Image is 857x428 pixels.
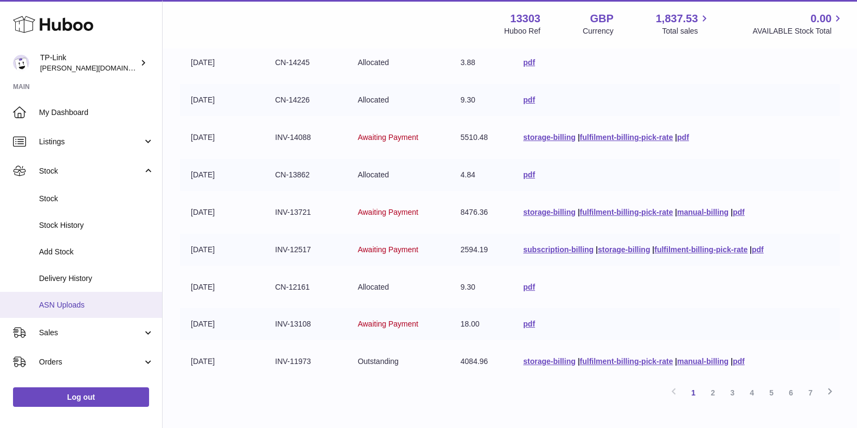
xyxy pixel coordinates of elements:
a: 3 [723,383,742,403]
td: 3.88 [449,47,512,79]
td: [DATE] [180,346,264,378]
a: 1 [684,383,703,403]
span: | [652,245,654,254]
span: Allocated [358,283,389,291]
span: | [731,208,733,216]
span: Allocated [358,95,389,104]
td: [DATE] [180,308,264,340]
span: | [731,357,733,366]
a: manual-billing [677,208,729,216]
td: [DATE] [180,234,264,266]
a: storage-billing [523,357,575,366]
a: 6 [781,383,801,403]
a: pdf [523,95,535,104]
a: fulfilment-billing-pick-rate [579,208,673,216]
a: pdf [677,133,689,142]
td: [DATE] [180,271,264,303]
td: [DATE] [180,47,264,79]
span: 1,837.53 [656,11,698,26]
a: 2 [703,383,723,403]
a: manual-billing [677,357,729,366]
strong: 13303 [510,11,540,26]
td: [DATE] [180,159,264,191]
span: Awaiting Payment [358,133,418,142]
td: [DATE] [180,196,264,228]
td: 8476.36 [449,196,512,228]
a: fulfilment-billing-pick-rate [654,245,748,254]
div: Huboo Ref [504,26,540,36]
td: 5510.48 [449,122,512,154]
a: pdf [523,283,535,291]
span: Stock [39,194,154,204]
td: 9.30 [449,271,512,303]
td: CN-13862 [264,159,346,191]
span: AVAILABLE Stock Total [752,26,844,36]
a: storage-billing [523,208,575,216]
a: pdf [733,357,745,366]
span: 0.00 [810,11,832,26]
span: Delivery History [39,273,154,284]
a: pdf [523,170,535,179]
span: | [578,208,580,216]
a: 0.00 AVAILABLE Stock Total [752,11,844,36]
span: | [750,245,752,254]
a: 5 [762,383,781,403]
span: | [675,208,677,216]
td: INV-12517 [264,234,346,266]
td: INV-11973 [264,346,346,378]
td: CN-14245 [264,47,346,79]
span: Outstanding [358,357,399,366]
td: INV-13721 [264,196,346,228]
td: CN-12161 [264,271,346,303]
div: TP-Link [40,53,138,73]
span: Allocated [358,58,389,67]
span: My Dashboard [39,107,154,118]
td: INV-14088 [264,122,346,154]
span: Awaiting Payment [358,320,418,328]
a: pdf [752,245,764,254]
a: storage-billing [523,133,575,142]
span: | [596,245,598,254]
span: Total sales [662,26,710,36]
a: fulfilment-billing-pick-rate [579,133,673,142]
a: 1,837.53 Total sales [656,11,711,36]
span: Awaiting Payment [358,245,418,254]
img: susie.li@tp-link.com [13,55,29,71]
a: subscription-billing [523,245,594,254]
span: Awaiting Payment [358,208,418,216]
td: 4084.96 [449,346,512,378]
td: [DATE] [180,122,264,154]
a: pdf [523,58,535,67]
td: 2594.19 [449,234,512,266]
div: Currency [583,26,614,36]
a: Log out [13,387,149,407]
a: 4 [742,383,762,403]
td: 4.84 [449,159,512,191]
span: | [675,357,677,366]
span: Orders [39,357,143,367]
a: storage-billing [598,245,650,254]
span: Add Stock [39,247,154,257]
td: [DATE] [180,84,264,116]
td: 9.30 [449,84,512,116]
span: Sales [39,328,143,338]
span: Allocated [358,170,389,179]
td: CN-14226 [264,84,346,116]
a: pdf [733,208,745,216]
span: Stock [39,166,143,176]
span: Stock History [39,220,154,231]
td: INV-13108 [264,308,346,340]
span: ASN Uploads [39,300,154,310]
span: [PERSON_NAME][DOMAIN_NAME][EMAIL_ADDRESS][DOMAIN_NAME] [40,63,274,72]
strong: GBP [590,11,613,26]
span: Listings [39,137,143,147]
span: | [578,133,580,142]
span: | [675,133,677,142]
td: 18.00 [449,308,512,340]
a: fulfilment-billing-pick-rate [579,357,673,366]
span: | [578,357,580,366]
a: pdf [523,320,535,328]
a: 7 [801,383,820,403]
